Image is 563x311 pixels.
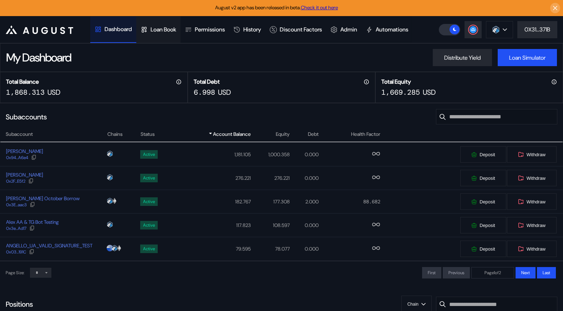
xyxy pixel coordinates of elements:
div: Loan Book [151,26,176,33]
span: Chain [407,302,419,307]
div: My Dashboard [6,50,71,65]
span: Withdraw [527,246,546,252]
button: Deposit [460,217,506,234]
button: Withdraw [507,169,557,187]
button: Withdraw [507,146,557,163]
div: 0x2F...E5f2 [6,179,25,184]
span: Subaccount [6,130,33,138]
div: Dashboard [105,25,132,33]
div: History [243,26,261,33]
button: Deposit [460,169,506,187]
a: Dashboard [90,16,136,43]
td: 79.595 [174,237,251,261]
button: 0X31...371B [517,21,557,38]
h2: Total Equity [381,78,411,85]
div: [PERSON_NAME] [6,148,43,154]
a: Check it out here [301,4,338,11]
span: Debt [308,130,319,138]
td: 0.000 [290,213,319,237]
span: Deposit [480,152,495,157]
h2: Total Balance [6,78,39,85]
span: August v2 app has been released in beta. [215,4,338,11]
a: History [229,16,265,43]
div: 0x94...A6e4 [6,155,28,160]
div: [PERSON_NAME] [6,172,43,178]
div: Alex AA & TG Bot Testing [6,219,59,225]
td: 0.000 [290,143,319,166]
img: chain logo [111,198,118,204]
a: Permissions [181,16,229,43]
img: chain logo [107,221,113,228]
span: Equity [276,130,290,138]
span: Health Factor [351,130,380,138]
h2: Total Debt [194,78,220,85]
div: Distribute Yield [444,54,481,61]
div: Active [143,246,155,251]
td: 1,000.358 [251,143,290,166]
span: Deposit [480,176,495,181]
td: 117.823 [174,213,251,237]
button: Next [516,267,536,278]
div: USD [218,88,231,97]
td: 78.077 [251,237,290,261]
div: Subaccounts [6,112,47,122]
td: 0.000 [290,237,319,261]
span: Withdraw [527,199,546,204]
div: Permissions [195,26,225,33]
button: Loan Simulator [498,49,557,66]
span: First [428,270,436,276]
div: 0x3E...aac3 [6,202,27,207]
button: Withdraw [507,217,557,234]
td: 182.767 [174,190,251,213]
span: Last [543,270,550,276]
a: Automations [361,16,412,43]
td: 276.221 [251,166,290,190]
img: chain logo [116,245,122,251]
div: USD [423,88,436,97]
td: 2.000 [290,190,319,213]
span: Withdraw [527,152,546,157]
span: Next [521,270,530,276]
span: Deposit [480,246,495,252]
td: 177.308 [251,190,290,213]
span: Account Balance [213,130,251,138]
span: Deposit [480,223,495,228]
a: Discount Factors [265,16,326,43]
button: Deposit [460,193,506,210]
div: Active [143,176,155,181]
div: Automations [376,26,408,33]
div: Loan Simulator [509,54,546,61]
div: Admin [340,26,357,33]
td: 108.597 [251,213,290,237]
img: chain logo [107,245,113,251]
a: Loan Book [136,16,181,43]
td: 0.000 [290,166,319,190]
div: 1,669.285 [381,88,420,97]
span: Withdraw [527,223,546,228]
div: Discount Factors [280,26,322,33]
img: chain logo [107,150,113,157]
img: chain logo [111,245,118,251]
div: Active [143,152,155,157]
button: chain logo [486,21,513,38]
div: Active [143,223,155,228]
div: 0x03...191C [6,250,26,255]
span: Chains [107,130,123,138]
span: Withdraw [527,176,546,181]
div: [PERSON_NAME] October Borrow [6,195,80,202]
button: Withdraw [507,193,557,210]
img: chain logo [492,26,500,34]
button: Deposit [460,146,506,163]
span: Status [141,130,155,138]
a: Admin [326,16,361,43]
button: Deposit [460,240,506,257]
td: 88.682 [319,190,381,213]
button: Withdraw [507,240,557,257]
td: 1,181.105 [174,143,251,166]
button: Previous [443,267,470,278]
img: chain logo [107,198,113,204]
div: ANGELLO_UA_VALID_SIGNATURE_TEST [6,242,92,249]
img: chain logo [107,174,113,181]
div: 0x3e...Ad17 [6,226,26,231]
td: 276.221 [174,166,251,190]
